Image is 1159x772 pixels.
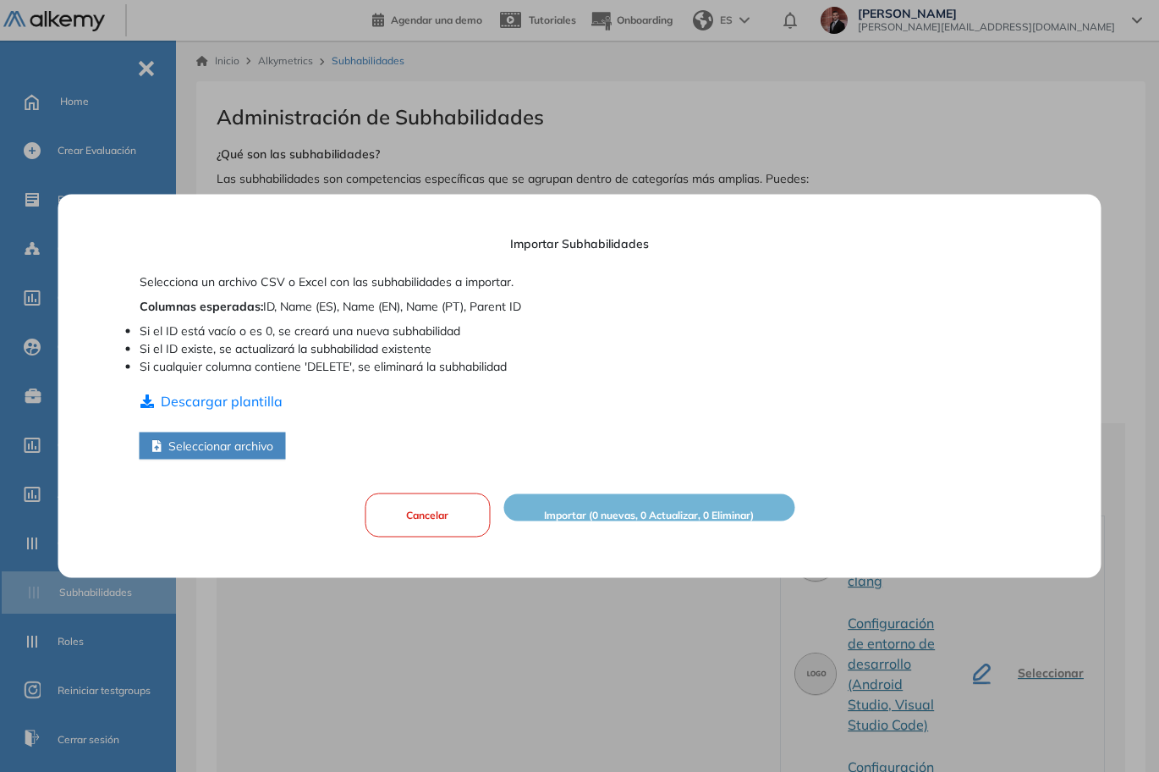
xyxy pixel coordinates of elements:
[140,299,263,314] strong: Columnas esperadas :
[140,323,1020,340] li: Si el ID está vacío o es 0, se creará una nueva subhabilidad
[510,235,649,253] span: Importar Subhabilidades
[140,390,283,412] button: Descargar plantilla
[140,433,286,460] button: Seleccionar archivo
[854,576,1159,772] iframe: Chat Widget
[140,340,1020,358] li: Si el ID existe, se actualizará la subhabilidad existente
[503,494,794,521] button: Importar (0 nuevas, 0 Actualizar, 0 Eliminar)
[854,576,1159,772] div: Widget de chat
[140,358,1020,376] li: Si cualquier columna contiene 'DELETE', se eliminará la subhabilidad
[140,273,1020,291] p: Selecciona un archivo CSV o Excel con las subhabilidades a importar.
[365,494,490,538] button: Cancelar
[140,298,1020,316] p: ID, Name (ES), Name (EN), Name (PT), Parent ID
